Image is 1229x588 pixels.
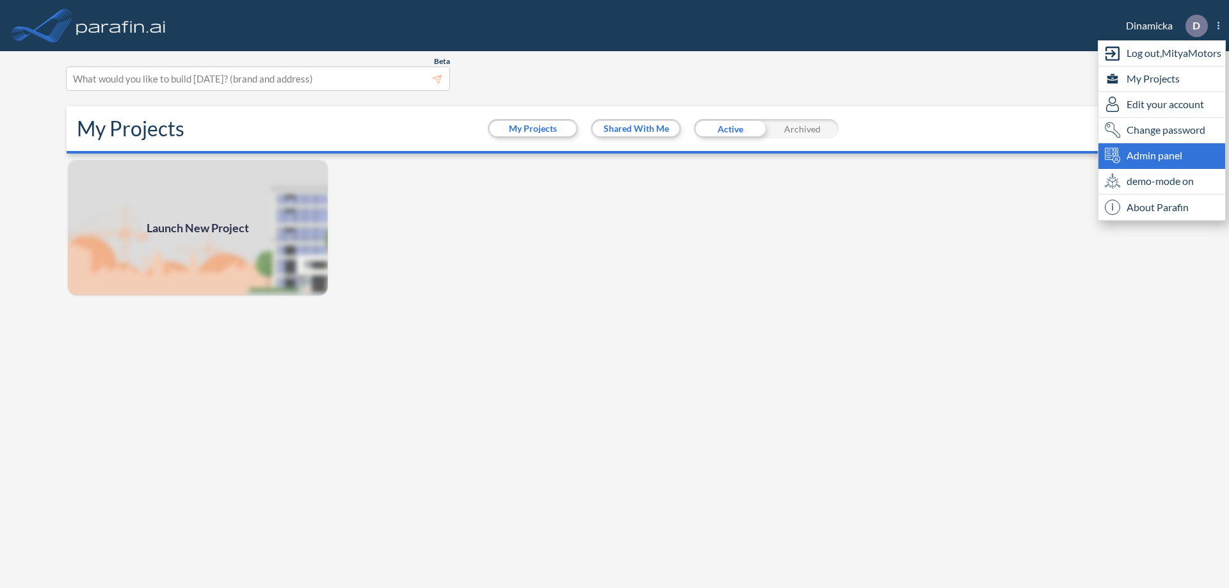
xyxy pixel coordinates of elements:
span: Edit your account [1127,97,1204,112]
span: My Projects [1127,71,1180,86]
p: D [1193,20,1200,31]
span: About Parafin [1127,200,1189,215]
span: Beta [434,56,450,67]
div: My Projects [1098,67,1225,92]
button: Shared With Me [593,121,679,136]
div: Log out [1098,41,1225,67]
span: Launch New Project [147,219,249,237]
div: Edit user [1098,92,1225,118]
span: i [1105,200,1120,215]
span: Admin panel [1127,148,1182,163]
div: Active [694,119,766,138]
img: logo [74,13,168,38]
div: Dinamicka [1107,15,1219,37]
span: Change password [1127,122,1205,138]
img: add [67,159,329,297]
div: About Parafin [1098,195,1225,220]
a: Launch New Project [67,159,329,297]
span: demo-mode on [1127,173,1194,189]
h2: My Projects [77,116,184,141]
div: Admin panel [1098,143,1225,169]
div: Archived [766,119,839,138]
span: Log out, MityaMotors [1127,45,1221,61]
div: demo-mode on [1098,169,1225,195]
div: Change password [1098,118,1225,143]
button: My Projects [490,121,576,136]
